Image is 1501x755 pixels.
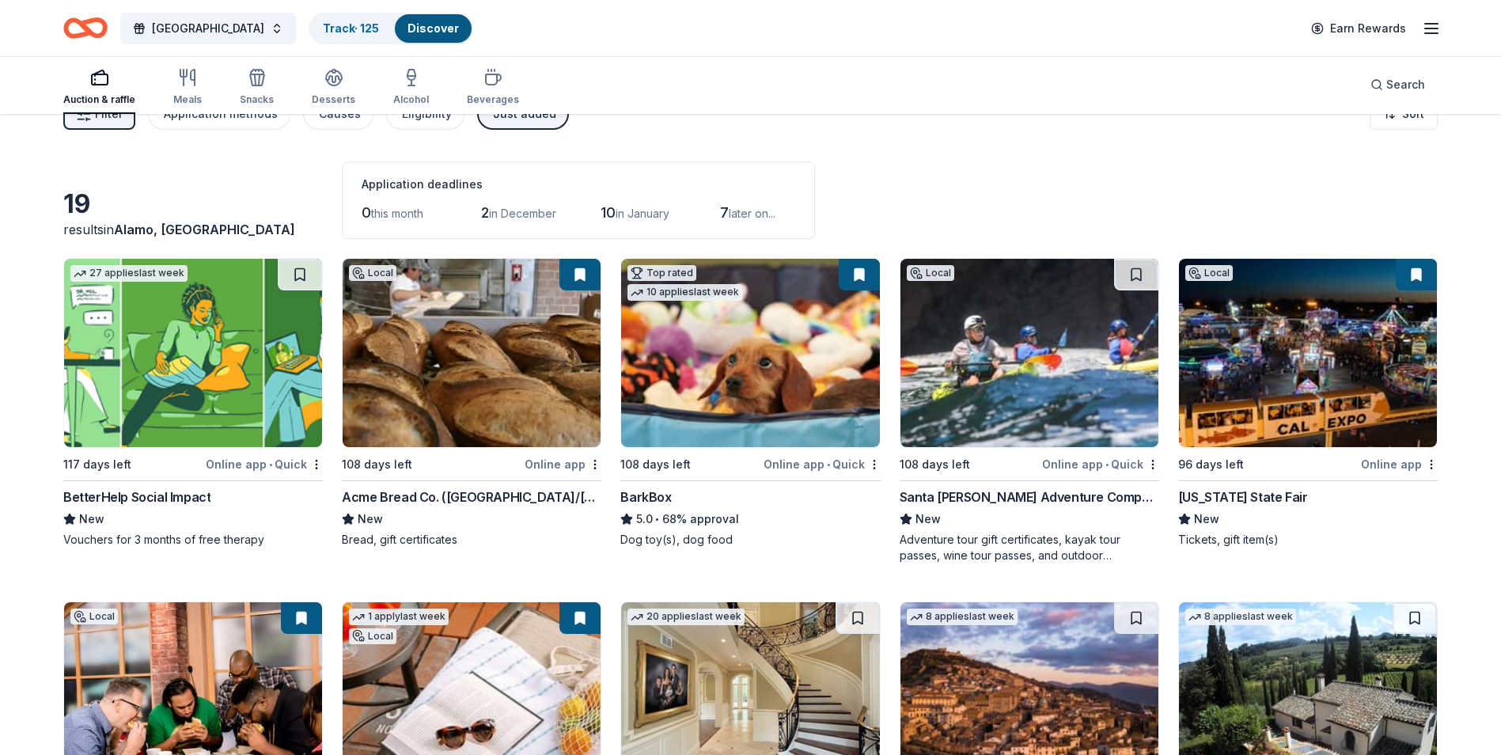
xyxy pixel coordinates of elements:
div: Online app [525,454,601,474]
div: Acme Bread Co. ([GEOGRAPHIC_DATA]/[GEOGRAPHIC_DATA]) [342,488,601,506]
button: Application methods [148,98,290,130]
img: Image for California State Fair [1179,259,1437,447]
a: Image for BetterHelp Social Impact27 applieslast week117 days leftOnline app•QuickBetterHelp Soci... [63,258,323,548]
div: 20 applies last week [627,609,745,625]
div: Snacks [240,93,274,106]
div: BetterHelp Social Impact [63,488,210,506]
div: results [63,220,323,239]
span: • [1105,458,1109,471]
div: Alcohol [393,93,429,106]
div: Local [349,628,396,644]
button: Beverages [467,62,519,114]
img: Image for BarkBox [621,259,879,447]
span: • [827,458,830,471]
div: Auction & raffle [63,93,135,106]
button: Alcohol [393,62,429,114]
span: in January [616,207,669,220]
div: Local [1185,265,1233,281]
span: New [1194,510,1219,529]
div: Local [70,609,118,624]
span: 7 [720,204,729,221]
div: 8 applies last week [1185,609,1296,625]
div: Causes [319,104,361,123]
div: Eligibility [402,104,452,123]
div: Meals [173,93,202,106]
div: 108 days left [900,455,970,474]
a: Image for BarkBoxTop rated10 applieslast week108 days leftOnline app•QuickBarkBox5.0•68% approval... [620,258,880,548]
img: Image for BetterHelp Social Impact [64,259,322,447]
span: Filter [95,104,123,123]
button: Eligibility [386,98,464,130]
a: Track· 125 [323,21,379,35]
div: Dog toy(s), dog food [620,532,880,548]
span: 0 [362,204,371,221]
div: Beverages [467,93,519,106]
button: Desserts [312,62,355,114]
div: Local [907,265,954,281]
button: Track· 125Discover [309,13,473,44]
span: 2 [481,204,489,221]
span: Alamo, [GEOGRAPHIC_DATA] [114,222,295,237]
div: Tickets, gift item(s) [1178,532,1438,548]
span: • [656,513,660,525]
span: in December [489,207,556,220]
button: Auction & raffle [63,62,135,114]
span: Sort [1402,104,1424,123]
span: New [915,510,941,529]
button: Causes [303,98,373,130]
div: 68% approval [620,510,880,529]
div: Online app [1361,454,1438,474]
div: Bread, gift certificates [342,532,601,548]
div: Desserts [312,93,355,106]
a: Earn Rewards [1302,14,1416,43]
span: in [104,222,295,237]
div: Online app Quick [1042,454,1159,474]
div: 8 applies last week [907,609,1018,625]
div: Santa [PERSON_NAME] Adventure Company [900,488,1159,506]
span: New [358,510,383,529]
div: Application methods [164,104,278,123]
div: 19 [63,188,323,220]
div: Top rated [627,265,696,281]
span: Search [1386,75,1425,94]
div: Application deadlines [362,175,795,194]
div: 108 days left [342,455,412,474]
span: [GEOGRAPHIC_DATA] [152,19,264,38]
button: Just added [477,98,569,130]
a: Image for Acme Bread Co. (East Bay/North Bay)Local108 days leftOnline appAcme Bread Co. ([GEOGRAP... [342,258,601,548]
a: Image for Santa Barbara Adventure CompanyLocal108 days leftOnline app•QuickSanta [PERSON_NAME] Ad... [900,258,1159,563]
div: 96 days left [1178,455,1244,474]
div: Online app Quick [206,454,323,474]
div: Vouchers for 3 months of free therapy [63,532,323,548]
div: 117 days left [63,455,131,474]
span: 10 [601,204,616,221]
button: Sort [1370,98,1438,130]
div: [US_STATE] State Fair [1178,488,1308,506]
img: Image for Acme Bread Co. (East Bay/North Bay) [343,259,601,447]
div: 27 applies last week [70,265,188,282]
span: this month [371,207,423,220]
button: [GEOGRAPHIC_DATA] [120,13,296,44]
div: Local [349,265,396,281]
a: Image for California State FairLocal96 days leftOnline app[US_STATE] State FairNewTickets, gift i... [1178,258,1438,548]
span: later on... [729,207,775,220]
button: Search [1358,69,1438,101]
div: Online app Quick [764,454,881,474]
div: BarkBox [620,488,671,506]
button: Snacks [240,62,274,114]
img: Image for Santa Barbara Adventure Company [900,259,1158,447]
button: Meals [173,62,202,114]
div: 108 days left [620,455,691,474]
span: 5.0 [636,510,653,529]
div: Adventure tour gift certificates, kayak tour passes, wine tour passes, and outdoor experience vou... [900,532,1159,563]
div: 1 apply last week [349,609,449,625]
span: New [79,510,104,529]
a: Home [63,9,108,47]
a: Discover [407,21,459,35]
div: Just added [493,104,556,123]
div: 10 applies last week [627,284,742,301]
button: Filter3 [63,98,135,130]
span: • [269,458,272,471]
